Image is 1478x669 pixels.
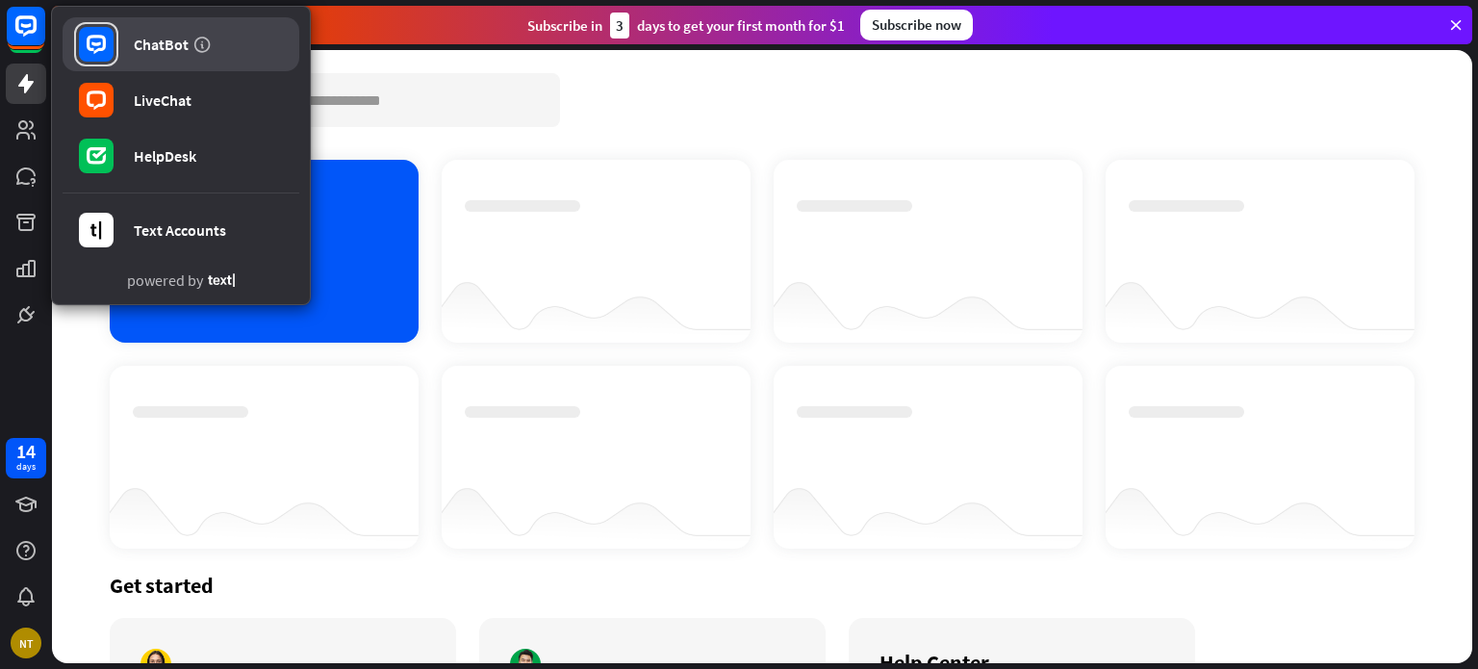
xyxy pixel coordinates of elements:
[15,8,73,65] button: Open LiveChat chat widget
[11,628,41,658] div: NT
[16,443,36,460] div: 14
[6,438,46,478] a: 14 days
[610,13,629,39] div: 3
[527,13,845,39] div: Subscribe in days to get your first month for $1
[16,460,36,474] div: days
[860,10,973,40] div: Subscribe now
[110,572,1414,599] div: Get started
